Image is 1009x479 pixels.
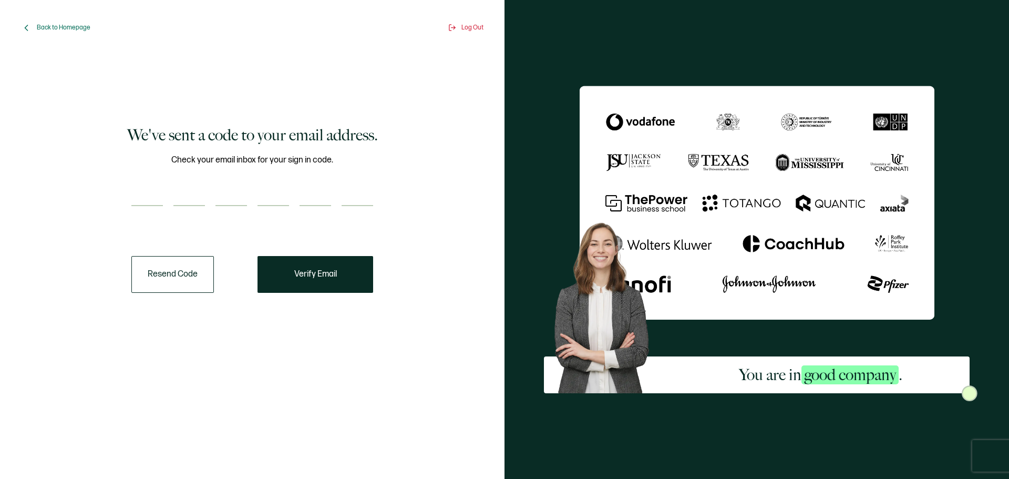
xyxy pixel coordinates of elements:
[131,256,214,293] button: Resend Code
[962,385,977,401] img: Sertifier Signup
[544,214,672,393] img: Sertifier Signup - You are in <span class="strong-h">good company</span>. Hero
[258,256,373,293] button: Verify Email
[171,154,333,167] span: Check your email inbox for your sign in code.
[37,24,90,32] span: Back to Homepage
[801,365,899,384] span: good company
[127,125,378,146] h1: We've sent a code to your email address.
[294,270,337,279] span: Verify Email
[580,86,934,320] img: Sertifier We've sent a code to your email address.
[739,364,902,385] h2: You are in .
[461,24,483,32] span: Log Out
